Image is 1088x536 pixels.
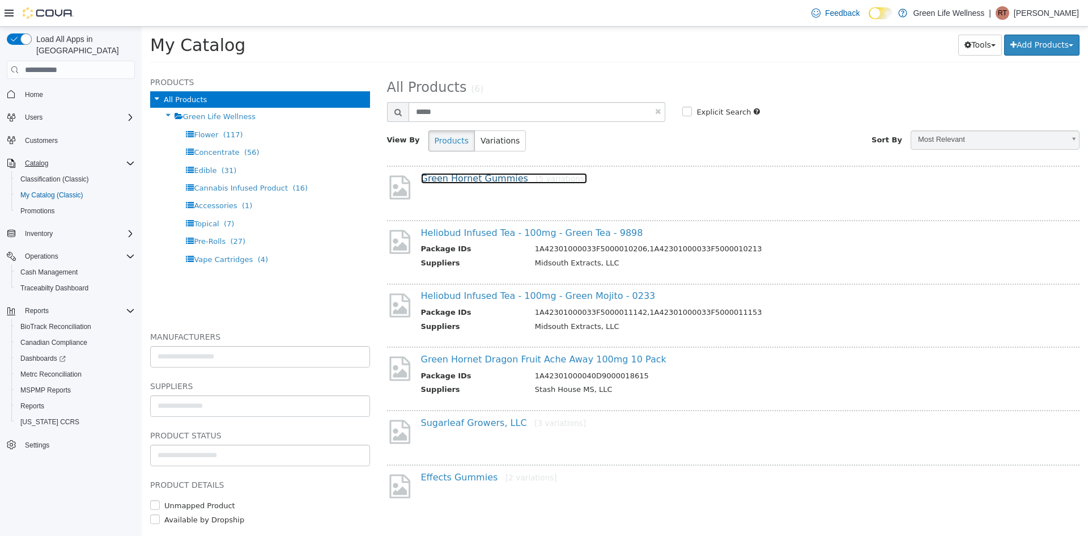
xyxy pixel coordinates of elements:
[16,336,92,349] a: Canadian Compliance
[25,113,42,122] span: Users
[825,7,860,19] span: Feedback
[151,157,166,166] span: (16)
[279,201,501,212] a: Heliobud Infused Tea - 100mg - Green Tea - 9898
[23,7,74,19] img: Cova
[385,294,913,309] td: Midsouth Extracts, LLC
[385,344,913,358] td: 1A42301000040D9000018615
[20,370,82,379] span: Metrc Reconciliation
[20,417,79,427] span: [US_STATE] CCRS
[20,88,48,102] a: Home
[88,210,104,219] span: (27)
[245,147,271,175] img: missing-image.png
[16,265,135,279] span: Cash Management
[279,280,385,294] th: Package IDs
[279,357,385,372] th: Suppliers
[20,304,135,318] span: Reports
[2,248,139,264] button: Operations
[16,172,93,186] a: Classification (Classic)
[16,320,135,334] span: BioTrack Reconciliation
[16,281,135,295] span: Traceabilty Dashboard
[394,147,445,157] small: [5 variations]
[8,49,228,62] h5: Products
[20,338,87,347] span: Canadian Compliance
[16,281,93,295] a: Traceabilty Dashboard
[82,193,92,201] span: (7)
[279,231,385,245] th: Suppliers
[25,306,49,315] span: Reports
[103,121,118,130] span: (56)
[20,322,91,331] span: BioTrack Reconciliation
[20,354,66,363] span: Dashboards
[1014,6,1079,20] p: [PERSON_NAME]
[998,6,1007,20] span: RT
[20,250,135,263] span: Operations
[25,90,43,99] span: Home
[52,121,97,130] span: Concentrate
[16,415,84,429] a: [US_STATE] CCRS
[16,188,88,202] a: My Catalog (Classic)
[20,87,135,101] span: Home
[52,229,111,237] span: Vape Cartridges
[8,451,228,465] h5: Product Details
[279,264,514,275] a: Heliobud Infused Tea - 100mg - Green Mojito - 0233
[245,53,325,69] span: All Products
[52,193,77,201] span: Topical
[16,383,75,397] a: MSPMP Reports
[20,133,135,147] span: Customers
[52,175,95,183] span: Accessories
[16,352,135,365] span: Dashboards
[2,86,139,102] button: Home
[279,146,446,157] a: Green Hornet Gummies[5 variations]
[52,210,84,219] span: Pre-Rolls
[20,284,88,293] span: Traceabilty Dashboard
[245,109,278,117] span: View By
[913,6,984,20] p: Green Life Wellness
[20,268,78,277] span: Cash Management
[11,319,139,335] button: BioTrack Reconciliation
[20,157,135,170] span: Catalog
[385,231,913,245] td: Midsouth Extracts, LLC
[279,294,385,309] th: Suppliers
[25,229,53,238] span: Inventory
[20,488,103,499] label: Available by Dropship
[552,80,609,91] label: Explicit Search
[11,382,139,398] button: MSPMP Reports
[20,474,93,485] label: Unmapped Product
[11,171,139,187] button: Classification (Classic)
[25,136,58,145] span: Customers
[16,368,86,381] a: Metrc Reconciliation
[2,303,139,319] button: Reports
[287,104,333,125] button: Products
[869,7,892,19] input: Dark Mode
[16,368,135,381] span: Metrc Reconciliation
[385,357,913,372] td: Stash House MS, LLC
[16,204,59,218] a: Promotions
[16,320,96,334] a: BioTrack Reconciliation
[393,392,444,401] small: [3 variations]
[989,6,991,20] p: |
[20,386,71,395] span: MSPMP Reports
[11,264,139,280] button: Cash Management
[16,188,135,202] span: My Catalog (Classic)
[20,157,53,170] button: Catalog
[279,344,385,358] th: Package IDs
[329,57,342,67] small: (6)
[52,140,75,148] span: Edible
[100,175,110,183] span: (1)
[20,134,62,147] a: Customers
[996,6,1009,20] div: Randeshia Thompson
[2,437,139,453] button: Settings
[20,191,83,200] span: My Catalog (Classic)
[52,104,76,112] span: Flower
[11,366,139,382] button: Metrc Reconciliation
[245,265,271,293] img: missing-image.png
[862,8,938,29] button: Add Products
[385,217,913,231] td: 1A42301000033F5000010206,1A42301000033F5000010213
[20,175,89,184] span: Classification (Classic)
[20,250,63,263] button: Operations
[807,2,864,24] a: Feedback
[8,9,104,28] span: My Catalog
[16,336,135,349] span: Canadian Compliance
[16,172,135,186] span: Classification (Classic)
[2,155,139,171] button: Catalog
